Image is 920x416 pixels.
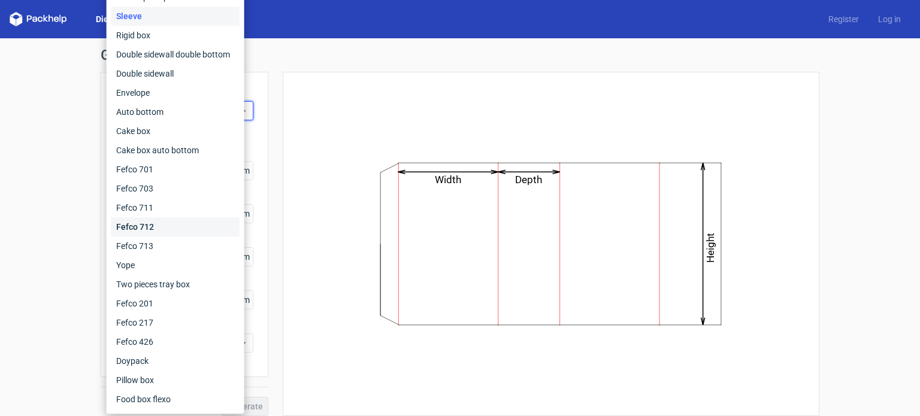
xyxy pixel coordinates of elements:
div: Food box flexo [111,390,240,409]
div: Fefco 701 [111,160,240,179]
div: Yope [111,256,240,275]
div: Double sidewall double bottom [111,45,240,64]
div: Fefco 217 [111,313,240,332]
div: Cake box auto bottom [111,141,240,160]
text: Height [705,233,717,263]
div: Fefco 201 [111,294,240,313]
div: Envelope [111,83,240,102]
div: Double sidewall [111,64,240,83]
h1: Generate new dieline [101,48,819,62]
text: Depth [516,174,543,186]
div: Rigid box [111,26,240,45]
div: Fefco 712 [111,217,240,236]
a: Dielines [86,13,137,25]
div: Fefco 703 [111,179,240,198]
div: Two pieces tray box [111,275,240,294]
div: Auto bottom [111,102,240,122]
div: Fefco 426 [111,332,240,351]
div: Pillow box [111,371,240,390]
a: Register [819,13,868,25]
div: Fefco 711 [111,198,240,217]
div: Fefco 713 [111,236,240,256]
div: Doypack [111,351,240,371]
div: Sleeve [111,7,240,26]
a: Log in [868,13,910,25]
div: Cake box [111,122,240,141]
text: Width [435,174,462,186]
